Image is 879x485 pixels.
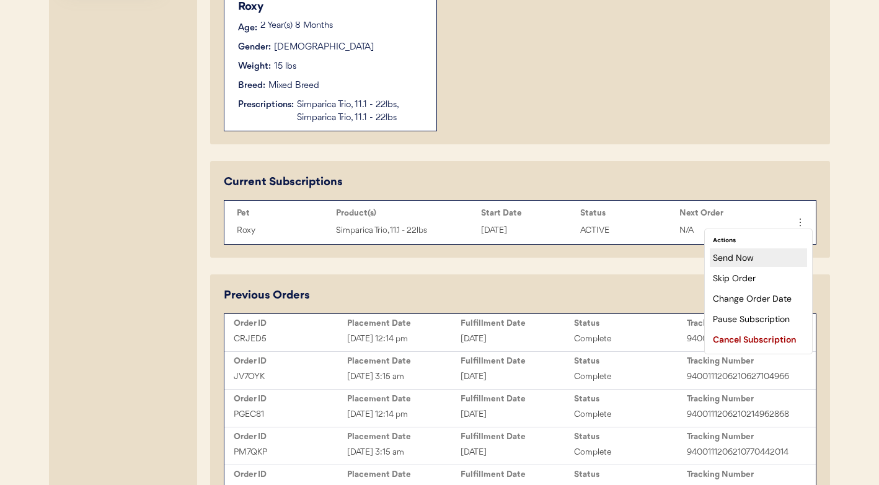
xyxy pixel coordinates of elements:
div: Fulfillment Date [461,356,574,366]
div: 9400 1112 0621 1899 3665 71 [687,332,800,346]
div: Roxy [237,224,330,238]
div: Status [574,432,687,442]
div: [DATE] 3:15 am [347,370,461,384]
div: Tracking Number [687,394,800,404]
div: Status [580,208,673,218]
div: Actions [710,234,807,247]
div: Placement Date [347,356,461,366]
div: Skip Order [710,269,807,287]
div: [DATE] 3:15 am [347,445,461,460]
div: Pet [237,208,330,218]
div: ACTIVE [580,224,673,238]
div: [DATE] [461,332,574,346]
div: Gender: [238,41,271,54]
p: 2 Year(s) 8 Months [260,22,424,30]
div: Placement Date [347,394,461,404]
div: Order ID [234,394,347,404]
div: Product(s) [336,208,475,218]
div: Pause Subscription [710,310,807,328]
div: Prescriptions: [238,98,294,111]
div: Complete [574,408,687,422]
div: Placement Date [347,432,461,442]
div: [DATE] 12:14 pm [347,408,461,422]
div: Breed: [238,79,265,92]
div: Simparica Trio, 11.1 - 22lbs, Simparica Trio, 11.1 - 22lbs [297,98,424,125]
div: Status [574,356,687,366]
div: [DATE] [481,224,574,238]
div: Weight: [238,60,271,73]
div: Simparica Trio, 11.1 - 22lbs [336,224,475,238]
div: [DATE] [461,445,574,460]
div: [DATE] 12:14 pm [347,332,461,346]
div: Status [574,394,687,404]
div: PGEC81 [234,408,347,422]
div: Cancel Subscription [710,330,807,349]
div: Status [574,318,687,328]
div: Placement Date [347,470,461,479]
div: Complete [574,370,687,384]
div: Previous Orders [224,287,310,304]
div: PM7QKP [234,445,347,460]
div: Send Now [710,248,807,267]
div: Start Date [481,208,574,218]
div: 9400111206210770442014 [687,445,800,460]
div: [DEMOGRAPHIC_DATA] [274,41,374,54]
div: JV7OYK [234,370,347,384]
div: Order ID [234,432,347,442]
div: 9400111206210214962868 [687,408,800,422]
div: Fulfillment Date [461,318,574,328]
div: Order ID [234,356,347,366]
div: Change Order Date [710,289,807,308]
div: [DATE] [461,408,574,422]
div: Complete [574,445,687,460]
div: Tracking Number [687,356,800,366]
div: Next Order [679,208,772,218]
div: Tracking Number [687,318,800,328]
div: Tracking Number [687,470,800,479]
div: [DATE] [461,370,574,384]
div: CRJED5 [234,332,347,346]
div: 9400111206210627104966 [687,370,800,384]
div: Status [574,470,687,479]
div: Tracking Number [687,432,800,442]
div: Placement Date [347,318,461,328]
div: Fulfillment Date [461,470,574,479]
div: Order ID [234,318,347,328]
div: 15 lbs [274,60,296,73]
div: Fulfillment Date [461,394,574,404]
div: Complete [574,332,687,346]
div: Age: [238,22,257,35]
div: Current Subscriptions [224,174,343,191]
div: N/A [679,224,772,238]
div: Fulfillment Date [461,432,574,442]
div: Mixed Breed [268,79,319,92]
div: Order ID [234,470,347,479]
